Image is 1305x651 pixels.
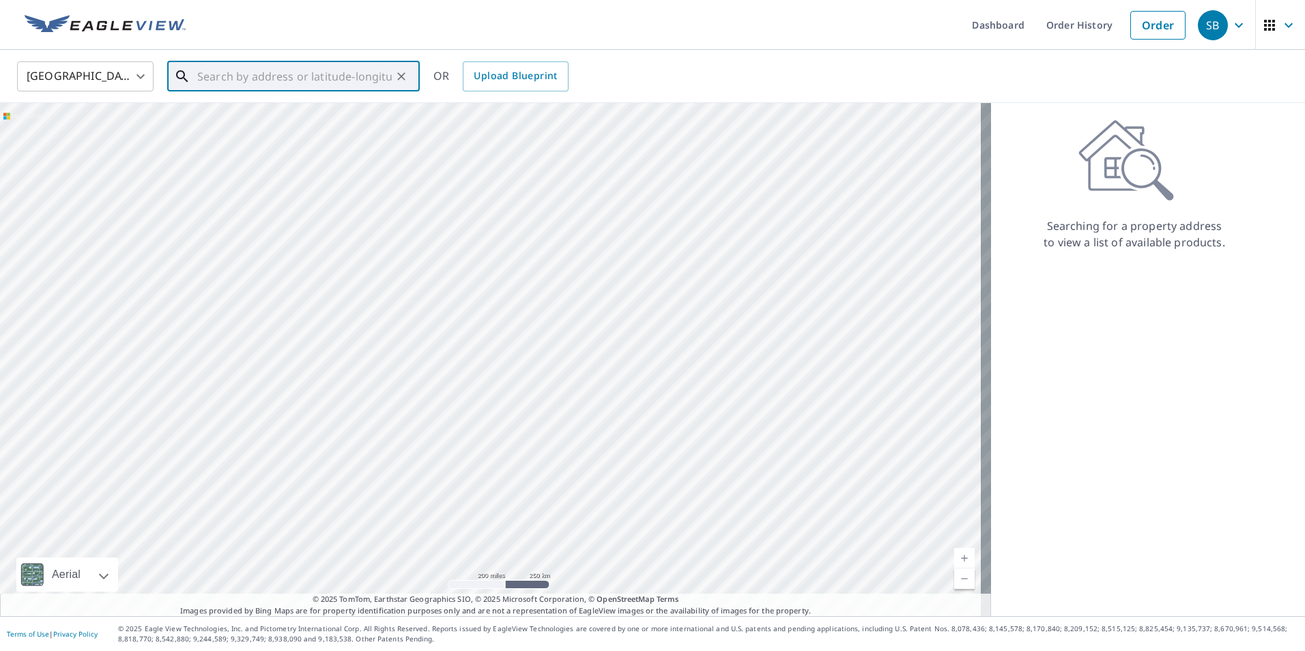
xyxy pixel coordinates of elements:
[313,594,679,605] span: © 2025 TomTom, Earthstar Geographics SIO, © 2025 Microsoft Corporation, ©
[597,594,654,604] a: OpenStreetMap
[392,67,411,86] button: Clear
[17,57,154,96] div: [GEOGRAPHIC_DATA]
[463,61,568,91] a: Upload Blueprint
[25,15,186,35] img: EV Logo
[954,548,975,568] a: Current Level 5, Zoom In
[7,630,98,638] p: |
[1198,10,1228,40] div: SB
[48,558,85,592] div: Aerial
[474,68,557,85] span: Upload Blueprint
[1130,11,1186,40] a: Order
[954,568,975,589] a: Current Level 5, Zoom Out
[118,624,1298,644] p: © 2025 Eagle View Technologies, Inc. and Pictometry International Corp. All Rights Reserved. Repo...
[7,629,49,639] a: Terms of Use
[433,61,569,91] div: OR
[1043,218,1226,250] p: Searching for a property address to view a list of available products.
[16,558,118,592] div: Aerial
[657,594,679,604] a: Terms
[197,57,392,96] input: Search by address or latitude-longitude
[53,629,98,639] a: Privacy Policy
